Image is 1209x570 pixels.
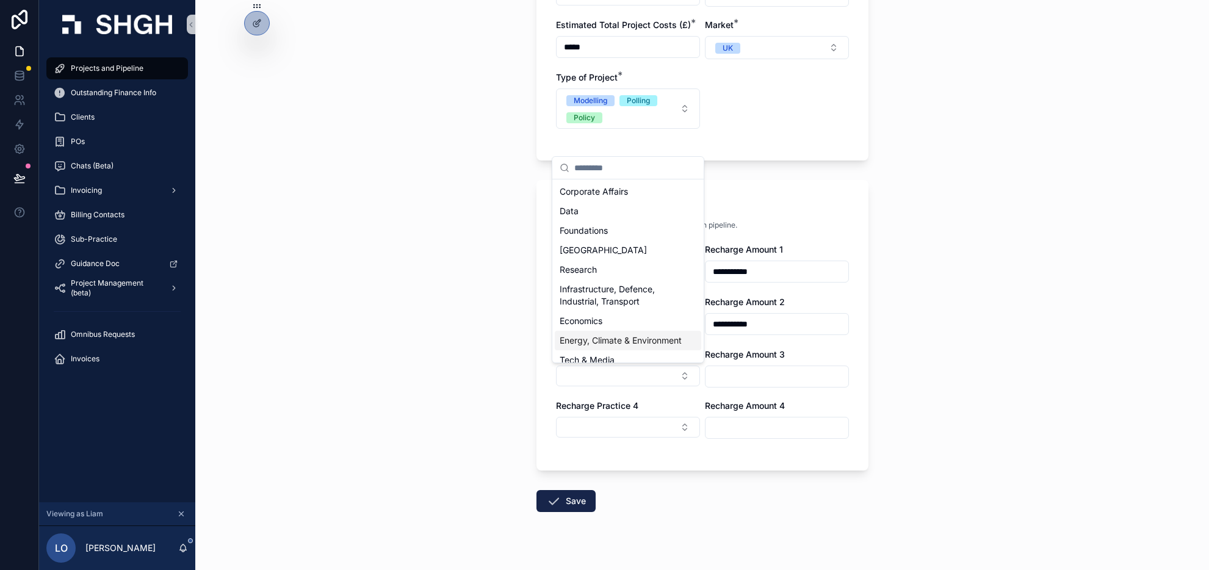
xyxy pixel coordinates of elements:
[71,161,114,171] span: Chats (Beta)
[560,283,682,308] span: Infrastructure, Defence, Industrial, Transport
[560,264,597,276] span: Research
[556,88,700,129] button: Select Button
[46,106,188,128] a: Clients
[574,95,607,106] div: Modelling
[71,259,120,269] span: Guidance Doc
[39,49,195,386] div: scrollable content
[71,137,85,146] span: POs
[705,244,783,254] span: Recharge Amount 1
[556,417,700,438] button: Select Button
[46,204,188,226] a: Billing Contacts
[560,315,602,327] span: Economics
[46,131,188,153] a: POs
[71,330,135,339] span: Omnibus Requests
[723,43,733,54] div: UK
[566,111,602,123] button: Unselect POLICY
[560,244,647,256] span: [GEOGRAPHIC_DATA]
[46,277,188,299] a: Project Management (beta)
[560,205,579,217] span: Data
[46,509,103,519] span: Viewing as Liam
[62,15,172,34] img: App logo
[71,112,95,122] span: Clients
[627,95,650,106] div: Polling
[71,88,156,98] span: Outstanding Finance Info
[705,400,785,411] span: Recharge Amount 4
[55,541,68,555] span: LO
[566,94,615,106] button: Unselect MODELLING
[46,57,188,79] a: Projects and Pipeline
[556,20,691,30] span: Estimated Total Project Costs (£)
[705,36,849,59] button: Select Button
[556,400,638,411] span: Recharge Practice 4
[560,186,628,198] span: Corporate Affairs
[705,349,785,359] span: Recharge Amount 3
[46,228,188,250] a: Sub-Practice
[71,63,143,73] span: Projects and Pipeline
[71,210,125,220] span: Billing Contacts
[560,354,615,366] span: Tech & Media
[560,334,682,347] span: Energy, Climate & Environment
[71,354,99,364] span: Invoices
[46,323,188,345] a: Omnibus Requests
[560,225,608,237] span: Foundations
[46,179,188,201] a: Invoicing
[46,155,188,177] a: Chats (Beta)
[556,72,618,82] span: Type of Project
[552,179,704,363] div: Suggestions
[715,41,740,54] button: Unselect UK
[46,82,188,104] a: Outstanding Finance Info
[71,234,117,244] span: Sub-Practice
[574,112,595,123] div: Policy
[71,186,102,195] span: Invoicing
[46,348,188,370] a: Invoices
[619,94,657,106] button: Unselect POLLING
[556,366,700,386] button: Select Button
[85,542,156,554] p: [PERSON_NAME]
[71,278,160,298] span: Project Management (beta)
[536,490,596,512] button: Save
[705,20,734,30] span: Market
[46,253,188,275] a: Guidance Doc
[705,297,785,307] span: Recharge Amount 2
